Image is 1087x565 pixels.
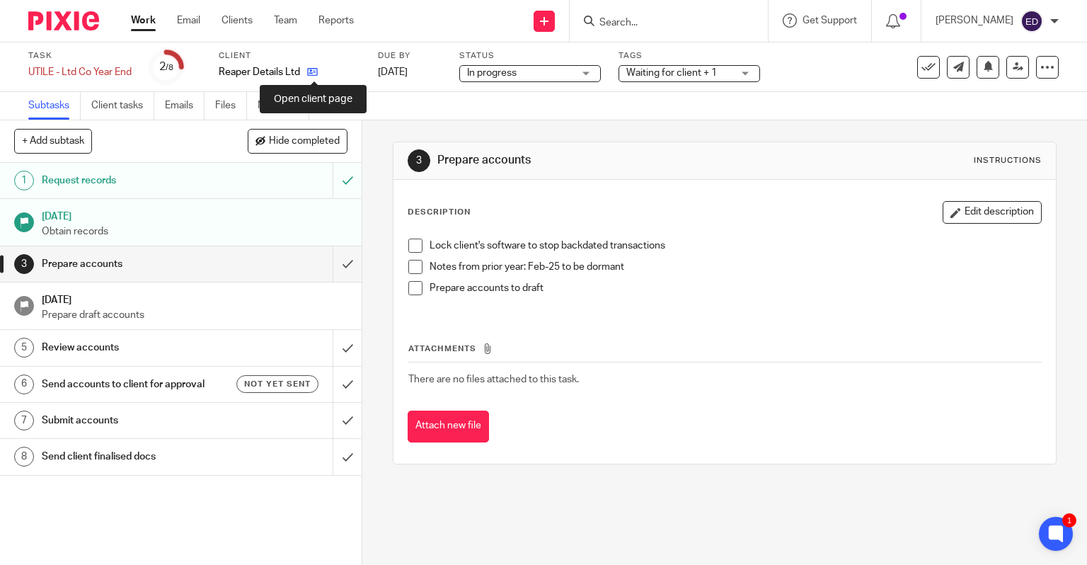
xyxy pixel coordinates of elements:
[177,13,200,28] a: Email
[258,92,309,120] a: Notes (0)
[42,290,347,307] h1: [DATE]
[626,68,717,78] span: Waiting for client + 1
[91,92,154,120] a: Client tasks
[619,50,760,62] label: Tags
[803,16,857,25] span: Get Support
[244,378,311,390] span: Not yet sent
[14,411,34,430] div: 7
[42,308,347,322] p: Prepare draft accounts
[378,50,442,62] label: Due by
[42,410,226,431] h1: Submit accounts
[274,13,297,28] a: Team
[248,129,347,153] button: Hide completed
[408,345,476,353] span: Attachments
[219,65,300,79] p: Reaper Details Ltd
[1020,10,1043,33] img: svg%3E
[42,206,347,224] h1: [DATE]
[222,13,253,28] a: Clients
[28,50,132,62] label: Task
[219,50,360,62] label: Client
[378,67,408,77] span: [DATE]
[320,92,374,120] a: Audit logs
[28,92,81,120] a: Subtasks
[437,153,754,168] h1: Prepare accounts
[459,50,601,62] label: Status
[159,59,173,75] div: 2
[131,13,156,28] a: Work
[943,201,1042,224] button: Edit description
[430,260,1042,274] p: Notes from prior year: Feb-25 to be dormant
[408,207,471,218] p: Description
[14,447,34,467] div: 8
[430,281,1042,295] p: Prepare accounts to draft
[42,253,226,275] h1: Prepare accounts
[42,446,226,467] h1: Send client finalised docs
[269,136,340,147] span: Hide completed
[14,171,34,190] div: 1
[28,11,99,30] img: Pixie
[14,254,34,274] div: 3
[215,92,247,120] a: Files
[318,13,354,28] a: Reports
[14,338,34,358] div: 5
[408,411,489,443] button: Attach new file
[165,92,205,120] a: Emails
[467,68,517,78] span: In progress
[430,239,1042,253] p: Lock client's software to stop backdated transactions
[166,64,173,72] small: /8
[42,374,226,395] h1: Send accounts to client for approval
[42,337,226,358] h1: Review accounts
[1062,513,1076,527] div: 1
[408,149,430,172] div: 3
[42,224,347,239] p: Obtain records
[408,375,579,384] span: There are no files attached to this task.
[936,13,1013,28] p: [PERSON_NAME]
[14,375,34,394] div: 6
[598,17,725,30] input: Search
[974,155,1042,166] div: Instructions
[42,170,226,191] h1: Request records
[28,65,132,79] div: UTILE - Ltd Co Year End
[14,129,92,153] button: + Add subtask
